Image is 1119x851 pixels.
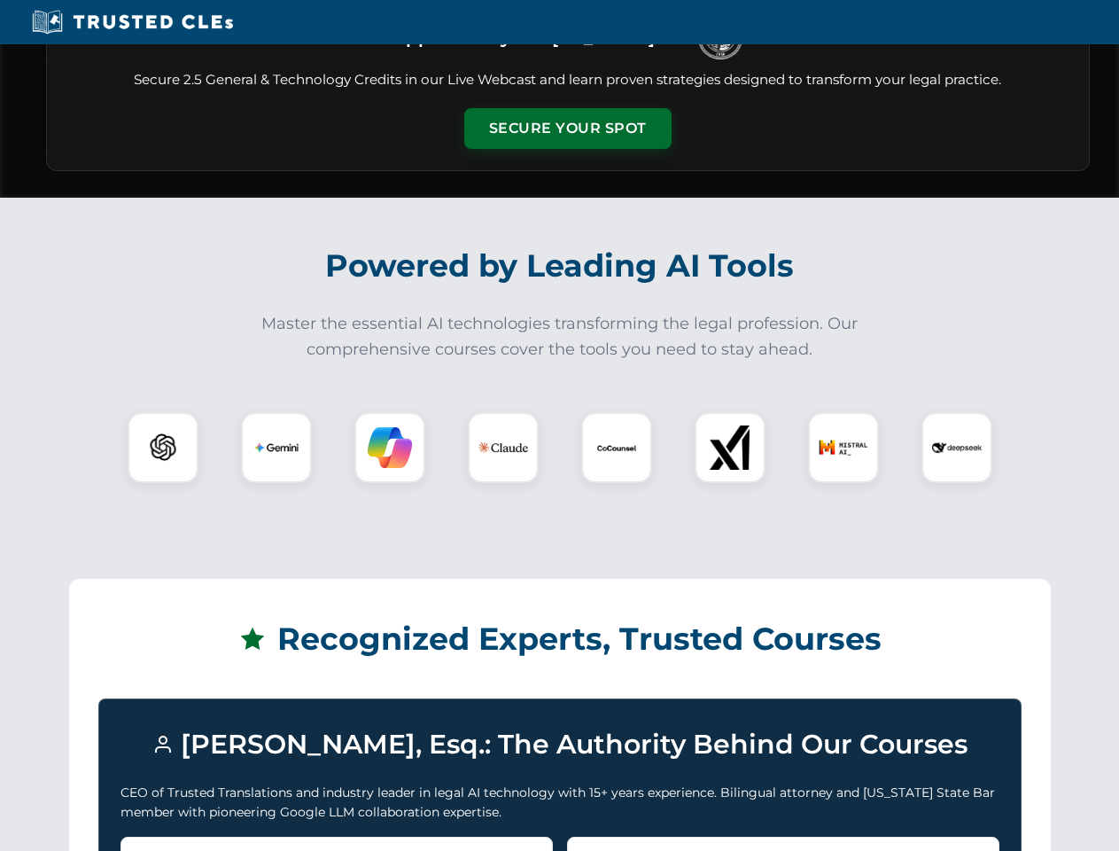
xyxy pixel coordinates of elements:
[241,412,312,483] div: Gemini
[27,9,238,35] img: Trusted CLEs
[478,423,528,472] img: Claude Logo
[120,783,999,823] p: CEO of Trusted Translations and industry leader in legal AI technology with 15+ years experience....
[464,108,672,149] button: Secure Your Spot
[354,412,425,483] div: Copilot
[819,423,868,472] img: Mistral AI Logo
[254,425,299,470] img: Gemini Logo
[128,412,198,483] div: ChatGPT
[137,422,189,473] img: ChatGPT Logo
[98,608,1022,670] h2: Recognized Experts, Trusted Courses
[120,721,999,769] h3: [PERSON_NAME], Esq.: The Authority Behind Our Courses
[808,412,879,483] div: Mistral AI
[368,425,412,470] img: Copilot Logo
[932,423,982,472] img: DeepSeek Logo
[68,70,1068,90] p: Secure 2.5 General & Technology Credits in our Live Webcast and learn proven strategies designed ...
[708,425,752,470] img: xAI Logo
[581,412,652,483] div: CoCounsel
[594,425,639,470] img: CoCounsel Logo
[69,235,1051,297] h2: Powered by Leading AI Tools
[250,311,870,363] p: Master the essential AI technologies transforming the legal profession. Our comprehensive courses...
[468,412,539,483] div: Claude
[921,412,992,483] div: DeepSeek
[695,412,765,483] div: xAI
